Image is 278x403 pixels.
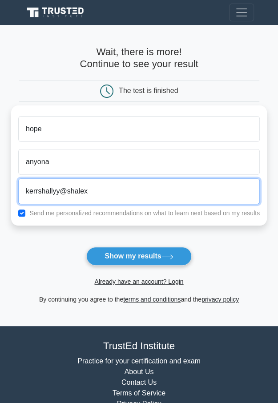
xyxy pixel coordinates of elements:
input: First name [18,116,260,142]
input: Email [18,178,260,204]
a: Practice for your certification and exam [77,357,201,365]
h4: TrustEd Institute [24,340,254,352]
div: The test is finished [119,87,178,95]
label: Send me personalized recommendations on what to learn next based on my results [29,210,260,217]
a: privacy policy [201,296,239,303]
a: Contact Us [121,379,157,386]
a: terms and conditions [123,296,181,303]
a: About Us [125,368,154,375]
button: Show my results [86,247,191,266]
button: Toggle navigation [229,4,254,21]
a: Already have an account? Login [94,278,183,285]
a: Terms of Service [113,389,165,397]
div: By continuing you agree to the and the [6,294,272,305]
h4: Wait, there is more! Continue to see your result [11,46,267,70]
input: Last name [18,149,260,175]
